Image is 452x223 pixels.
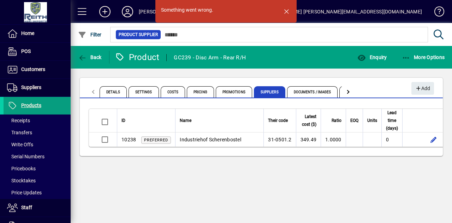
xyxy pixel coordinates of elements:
span: ID [121,117,125,124]
a: Home [4,25,71,42]
span: Their code [268,117,288,124]
span: Suppliers [254,86,285,98]
span: Promotions [216,86,252,98]
a: POS [4,43,71,60]
button: Filter [76,28,103,41]
span: Add [415,83,430,94]
span: More Options [402,54,445,60]
span: Product Supplier [119,31,158,38]
span: EOQ [350,117,358,124]
span: Enquiry [357,54,387,60]
span: Back [78,54,102,60]
span: Latest cost ($) [301,113,317,128]
span: Documents / Images [287,86,338,98]
div: Product [115,52,160,63]
a: Staff [4,199,71,217]
td: 0 [381,133,402,147]
a: Pricebooks [4,163,71,175]
span: Serial Numbers [7,154,44,159]
span: Filter [78,32,102,37]
button: Profile [116,5,139,18]
button: Enquiry [356,51,388,64]
button: Edit [428,134,439,145]
span: Write Offs [7,142,33,147]
td: 31-0501.2 [263,133,296,147]
span: Name [180,117,191,124]
button: Back [76,51,103,64]
a: Customers [4,61,71,78]
div: [PERSON_NAME] [PERSON_NAME][EMAIL_ADDRESS][DOMAIN_NAME] [263,6,422,17]
div: [PERSON_NAME] Agri-Imports Ltd (NZ Tractors) [139,6,247,17]
td: 1.0000 [321,133,346,147]
a: Receipts [4,115,71,127]
button: Add [411,82,434,95]
app-page-header-button: Back [71,51,109,64]
span: Pricebooks [7,166,36,171]
span: Receipts [7,118,30,123]
a: Serial Numbers [4,151,71,163]
a: Knowledge Base [429,1,443,24]
span: Preferred [144,138,168,142]
span: Price Updates [7,190,42,195]
a: Stocktakes [4,175,71,187]
span: Costs [161,86,185,98]
a: Price Updates [4,187,71,199]
a: Transfers [4,127,71,139]
button: Add [94,5,116,18]
span: Products [21,102,41,108]
span: Units [367,117,377,124]
td: Industriehof Scherenbostel [175,133,263,147]
span: Staff [21,205,32,210]
span: Details [100,86,127,98]
a: Suppliers [4,79,71,96]
span: Home [21,30,34,36]
a: Write Offs [4,139,71,151]
span: POS [21,48,31,54]
span: Settings [129,86,159,98]
div: 10238 [121,136,136,143]
div: GC239 - Disc Arm - Rear R/H [174,52,246,63]
span: Custom Fields [339,86,379,98]
span: Pricing [187,86,214,98]
span: Lead time (days) [386,109,398,132]
span: Stocktakes [7,178,36,183]
span: Ratio [332,117,341,124]
td: 349.49 [296,133,321,147]
span: Customers [21,66,45,72]
span: Transfers [7,130,32,135]
button: More Options [400,51,447,64]
span: Suppliers [21,84,41,90]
